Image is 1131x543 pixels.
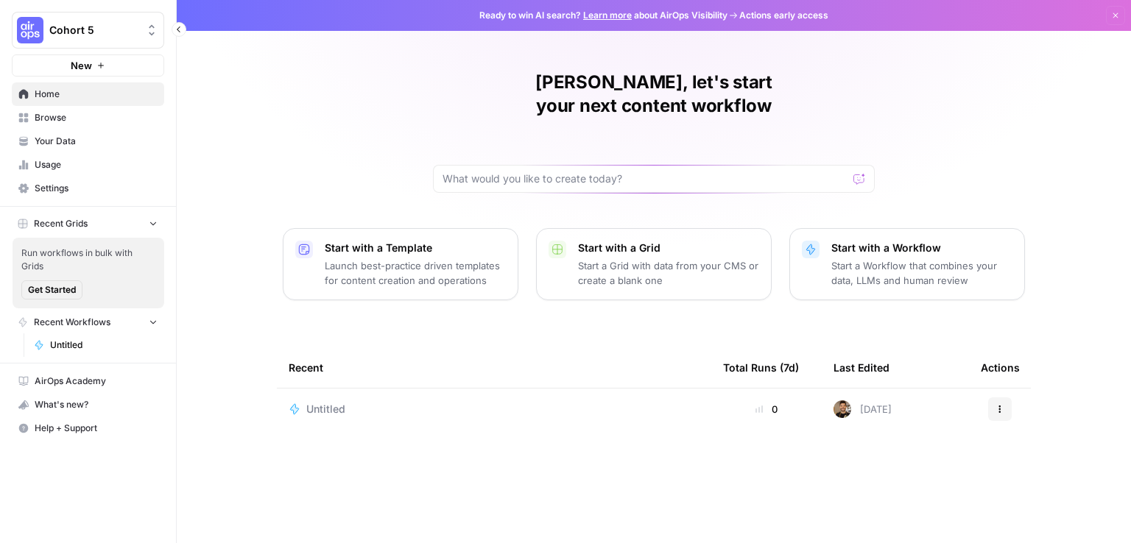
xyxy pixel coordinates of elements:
[433,71,875,118] h1: [PERSON_NAME], let's start your next content workflow
[13,394,163,416] div: What's new?
[536,228,772,300] button: Start with a GridStart a Grid with data from your CMS or create a blank one
[12,12,164,49] button: Workspace: Cohort 5
[981,347,1020,388] div: Actions
[289,402,700,416] a: Untitled
[723,402,810,416] div: 0
[12,82,164,106] a: Home
[12,393,164,416] button: What's new?
[12,369,164,393] a: AirOps Academy
[578,258,759,288] p: Start a Grid with data from your CMS or create a blank one
[12,416,164,440] button: Help + Support
[35,375,158,388] span: AirOps Academy
[12,153,164,177] a: Usage
[34,217,88,230] span: Recent Grids
[834,400,892,418] div: [DATE]
[578,241,759,255] p: Start with a Grid
[739,9,828,22] span: Actions early access
[27,333,164,357] a: Untitled
[17,17,43,43] img: Cohort 5 Logo
[49,23,138,38] span: Cohort 5
[583,10,632,21] a: Learn more
[443,171,848,186] input: What would you like to create today?
[306,402,345,416] span: Untitled
[28,283,76,297] span: Get Started
[831,241,1012,255] p: Start with a Workflow
[12,311,164,333] button: Recent Workflows
[12,129,164,153] a: Your Data
[834,347,889,388] div: Last Edited
[50,338,158,352] span: Untitled
[325,258,506,288] p: Launch best-practice driven templates for content creation and operations
[35,135,158,148] span: Your Data
[71,58,92,73] span: New
[34,316,110,329] span: Recent Workflows
[12,177,164,200] a: Settings
[35,182,158,195] span: Settings
[283,228,518,300] button: Start with a TemplateLaunch best-practice driven templates for content creation and operations
[21,280,82,299] button: Get Started
[834,400,851,418] img: 36rz0nf6lyfqsoxlb67712aiq2cf
[723,347,799,388] div: Total Runs (7d)
[289,347,700,388] div: Recent
[789,228,1025,300] button: Start with a WorkflowStart a Workflow that combines your data, LLMs and human review
[831,258,1012,288] p: Start a Workflow that combines your data, LLMs and human review
[35,158,158,171] span: Usage
[479,9,727,22] span: Ready to win AI search? about AirOps Visibility
[325,241,506,255] p: Start with a Template
[21,246,155,273] span: Run workflows in bulk with Grids
[12,106,164,129] a: Browse
[12,213,164,235] button: Recent Grids
[12,54,164,77] button: New
[35,422,158,435] span: Help + Support
[35,88,158,101] span: Home
[35,111,158,124] span: Browse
